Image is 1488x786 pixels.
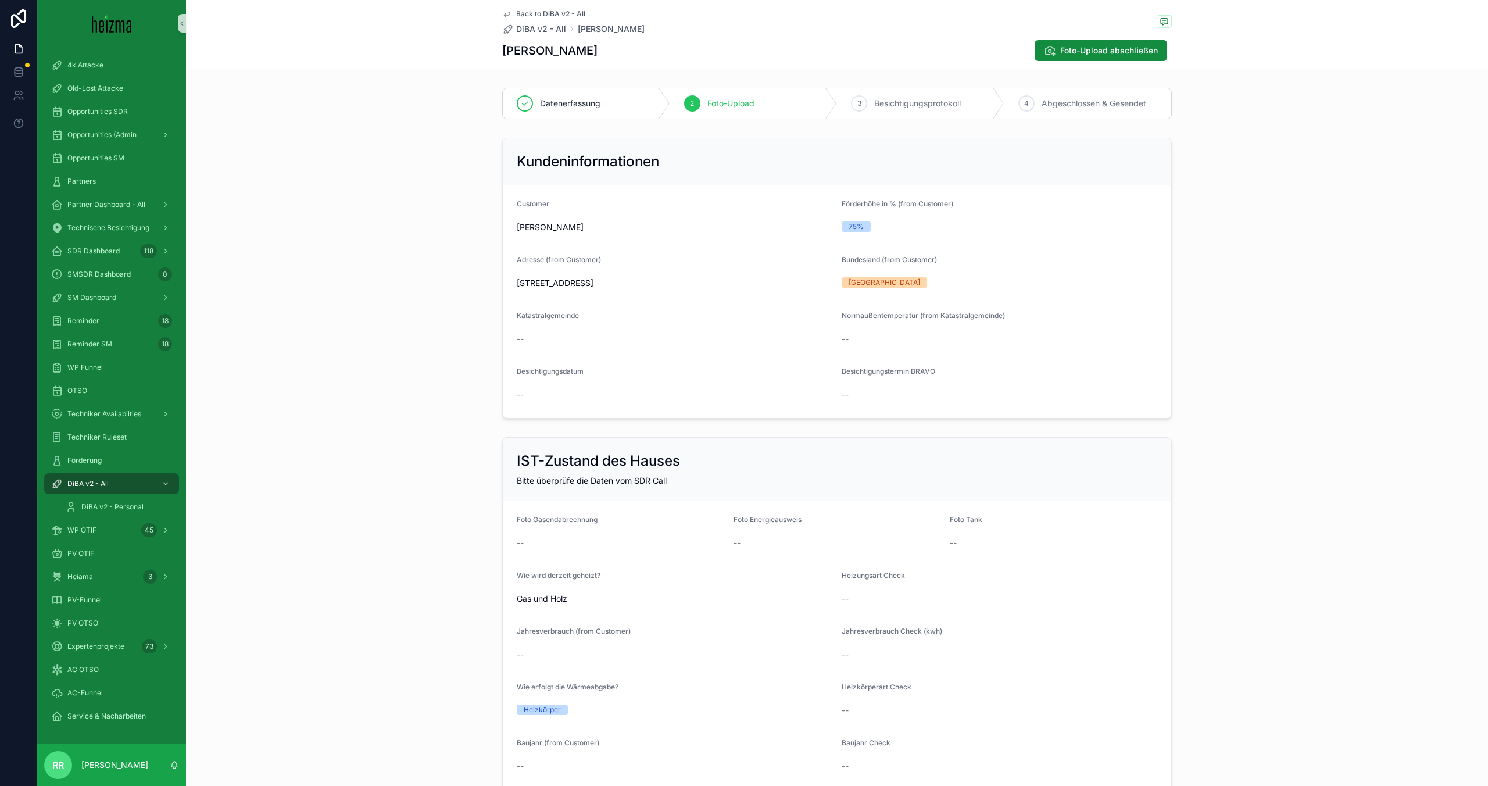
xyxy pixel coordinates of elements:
span: DiBA v2 - All [516,23,566,35]
span: -- [842,333,849,345]
span: -- [517,537,524,549]
span: 4 [1024,99,1029,108]
span: Adresse (from Customer) [517,255,601,264]
span: Partners [67,177,96,186]
span: -- [517,389,524,401]
a: WP Funnel [44,357,179,378]
a: SMSDR Dashboard0 [44,264,179,285]
span: -- [842,649,849,660]
a: Reminder SM18 [44,334,179,355]
span: PV OTIF [67,549,94,558]
a: Reminder18 [44,310,179,331]
span: -- [734,537,741,549]
a: PV OTSO [44,613,179,634]
a: PV-Funnel [44,589,179,610]
div: Heizkörper [524,705,561,715]
span: Wie erfolgt die Wärmeabgabe? [517,683,618,691]
span: Heizkörperart Check [842,683,911,691]
a: Opportunities SM [44,148,179,169]
span: DiBA v2 - All [67,479,109,488]
span: SM Dashboard [67,293,116,302]
a: Förderung [44,450,179,471]
a: Partner Dashboard - All [44,194,179,215]
span: Techniker Availabilties [67,409,141,419]
div: scrollable content [37,47,186,742]
span: Service & Nacharbeiten [67,712,146,721]
div: 0 [158,267,172,281]
span: -- [517,760,524,772]
span: -- [842,389,849,401]
a: SM Dashboard [44,287,179,308]
span: Foto-Upload abschließen [1060,45,1158,56]
span: Bitte überprüfe die Daten vom SDR Call [517,476,667,485]
div: 45 [141,523,157,537]
a: Expertenprojekte73 [44,636,179,657]
span: Reminder [67,316,99,326]
span: Förderung [67,456,102,465]
span: PV-Funnel [67,595,102,605]
div: 18 [158,337,172,351]
span: [PERSON_NAME] [517,221,584,233]
span: DiBA v2 - Personal [81,502,144,512]
span: 3 [857,99,861,108]
div: 18 [158,314,172,328]
span: Foto-Upload [707,98,754,109]
a: Back to DiBA v2 - All [502,9,585,19]
a: Techniker Ruleset [44,427,179,448]
div: 73 [142,639,157,653]
p: [PERSON_NAME] [81,759,148,771]
span: Foto Gasendabrechnung [517,515,598,524]
a: DiBA v2 - All [44,473,179,494]
span: Technische Besichtigung [67,223,149,233]
a: Opportunities SDR [44,101,179,122]
span: Jahresverbrauch Check (kwh) [842,627,942,635]
img: App logo [92,14,132,33]
a: Service & Nacharbeiten [44,706,179,727]
span: AC-Funnel [67,688,103,698]
a: OTSO [44,380,179,401]
span: -- [950,537,957,549]
span: Expertenprojekte [67,642,124,651]
span: -- [842,593,849,605]
a: Techniker Availabilties [44,403,179,424]
span: Customer [517,199,549,208]
span: Opportunities (Admin [67,130,137,140]
span: Reminder SM [67,340,112,349]
span: 2 [690,99,694,108]
a: Old-Lost Attacke [44,78,179,99]
h2: Kundeninformationen [517,152,659,171]
span: Datenerfassung [540,98,600,109]
span: Bundesland (from Customer) [842,255,937,264]
h1: [PERSON_NAME] [502,42,598,59]
span: Baujahr Check [842,738,890,747]
a: 4k Attacke [44,55,179,76]
h2: IST-Zustand des Hauses [517,452,680,470]
span: Förderhöhe in % (from Customer) [842,199,953,208]
span: 4k Attacke [67,60,103,70]
a: AC-Funnel [44,683,179,703]
a: WP OTIF45 [44,520,179,541]
div: 118 [140,244,157,258]
a: Partners [44,171,179,192]
span: AC OTSO [67,665,99,674]
a: AC OTSO [44,659,179,680]
a: Technische Besichtigung [44,217,179,238]
span: -- [517,649,524,660]
span: Foto Energieausweis [734,515,802,524]
button: Foto-Upload abschließen [1035,40,1167,61]
span: Besichtigungstermin BRAVO [842,367,935,376]
div: [GEOGRAPHIC_DATA] [849,277,920,288]
span: Partner Dashboard - All [67,200,145,209]
span: [STREET_ADDRESS] [517,277,832,289]
a: [PERSON_NAME] [578,23,645,35]
span: Heiama [67,572,93,581]
a: DiBA v2 - All [502,23,566,35]
div: 75% [849,221,864,232]
span: Normaußentemperatur (from Katastralgemeinde) [842,311,1005,320]
span: Back to DiBA v2 - All [516,9,585,19]
a: PV OTIF [44,543,179,564]
a: Opportunities (Admin [44,124,179,145]
span: WP Funnel [67,363,103,372]
span: Opportunities SM [67,153,124,163]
